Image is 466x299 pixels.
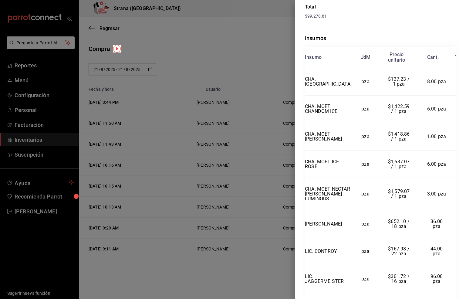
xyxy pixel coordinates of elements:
span: 6.00 pza [427,106,446,112]
span: $1,637.07 / 1 pza [388,159,411,169]
td: [PERSON_NAME] [305,210,352,238]
td: pza [352,265,379,293]
td: CHA. [GEOGRAPHIC_DATA] [305,68,352,96]
td: CHA. MOET [PERSON_NAME] [305,123,352,151]
span: 36.00 pza [431,219,444,229]
span: 1.00 pza [427,134,446,139]
span: $99,278.81 [305,14,327,19]
div: Precio unitario [388,52,405,63]
span: $167.98 / 22 pza [388,246,411,257]
span: $652.10 / 18 pza [388,219,411,229]
span: $301.72 / 16 pza [388,274,411,284]
td: pza [352,150,379,178]
span: 6.00 pza [427,161,446,167]
span: $137.23 / 1 pza [388,76,411,87]
div: Insumo [305,55,322,60]
td: CHA. MOET ICE ROSE [305,150,352,178]
td: pza [352,238,379,265]
span: 96.00 pza [431,274,444,284]
td: CHA. MOET NECTAR [PERSON_NAME] LUMINOUS [305,178,352,210]
td: CHA. MOET CHANDOM ICE [305,95,352,123]
img: Tooltip marker [113,45,121,53]
span: 3.00 pza [427,191,446,197]
div: Total [455,55,466,60]
td: pza [352,68,379,96]
td: LIC. JAGGERMEISTER [305,265,352,293]
span: $1,422.59 / 1 pza [388,104,411,114]
td: pza [352,178,379,210]
div: Insumos [305,34,456,42]
div: UdM [360,55,371,60]
div: Cant. [427,55,439,60]
span: 8.00 pza [427,79,446,84]
span: $1,579.07 / 1 pza [388,189,411,199]
span: 44.00 pza [431,246,444,257]
span: $1,418.86 / 1 pza [388,131,411,142]
td: pza [352,123,379,151]
td: pza [352,95,379,123]
td: pza [352,210,379,238]
div: Total [305,3,456,11]
td: LIC. CONTROY [305,238,352,265]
